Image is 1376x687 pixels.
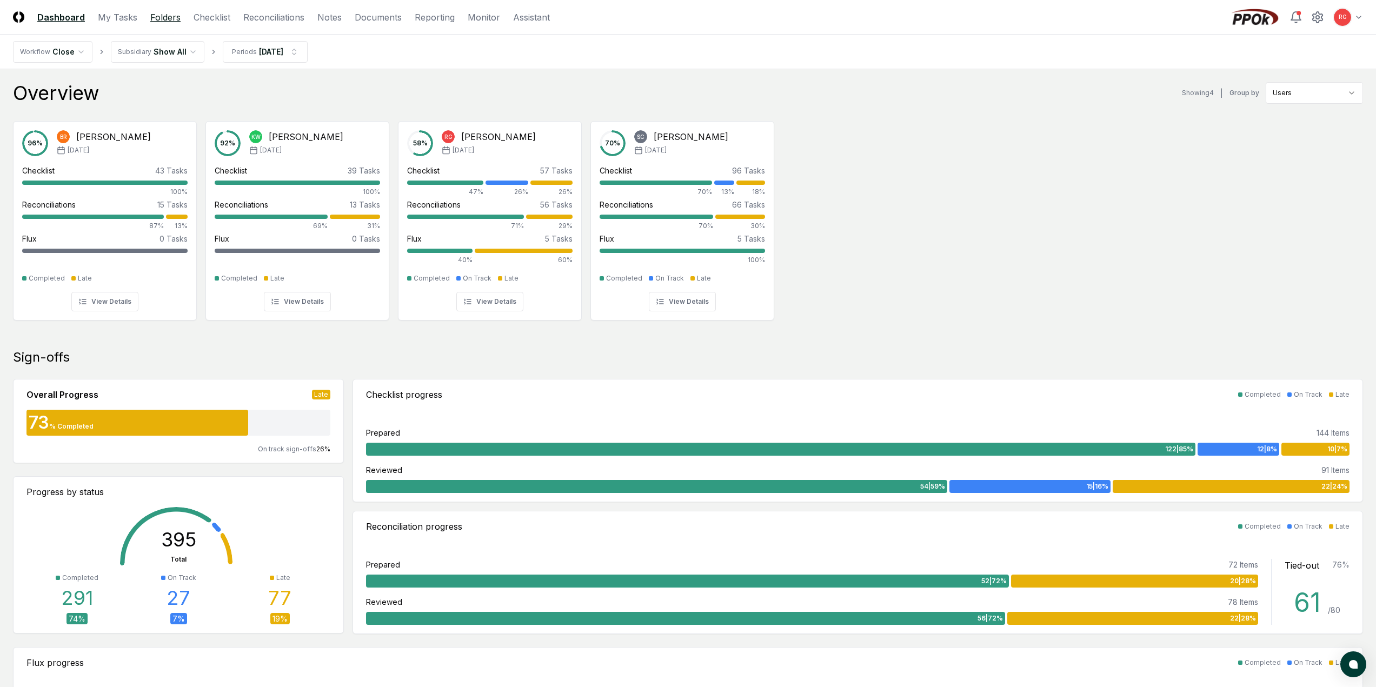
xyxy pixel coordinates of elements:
[1333,8,1352,27] button: RG
[276,573,290,583] div: Late
[415,11,455,24] a: Reporting
[22,221,164,231] div: 87%
[504,274,519,283] div: Late
[22,199,76,210] div: Reconciliations
[258,445,316,453] span: On track sign-offs
[600,233,614,244] div: Flux
[1257,444,1277,454] span: 12 | 8 %
[366,388,442,401] div: Checklist progress
[26,388,98,401] div: Overall Progress
[259,46,283,57] div: [DATE]
[62,573,98,583] div: Completed
[215,233,229,244] div: Flux
[243,11,304,24] a: Reconciliations
[398,112,582,321] a: 58%RG[PERSON_NAME][DATE]Checklist57 Tasks47%26%26%Reconciliations56 Tasks71%29%Flux5 Tasks40%60%C...
[269,130,343,143] div: [PERSON_NAME]
[414,274,450,283] div: Completed
[312,390,330,399] div: Late
[540,199,573,210] div: 56 Tasks
[1294,522,1322,531] div: On Track
[600,187,712,197] div: 70%
[1182,88,1214,98] div: Showing 4
[1228,596,1258,608] div: 78 Items
[61,587,93,609] div: 291
[13,112,197,321] a: 96%BR[PERSON_NAME][DATE]Checklist43 Tasks100%Reconciliations15 Tasks87%13%Flux0 TasksCompletedLat...
[366,596,402,608] div: Reviewed
[251,133,261,141] span: KW
[1332,559,1350,572] div: 76 %
[67,613,88,624] div: 74 %
[737,233,765,244] div: 5 Tasks
[444,133,453,141] span: RG
[118,47,151,57] div: Subsidiary
[22,187,188,197] div: 100%
[1229,9,1281,26] img: PPOk logo
[463,274,491,283] div: On Track
[732,165,765,176] div: 96 Tasks
[68,145,89,155] span: [DATE]
[76,130,151,143] div: [PERSON_NAME]
[215,221,328,231] div: 69%
[920,482,945,491] span: 54 | 59 %
[350,199,380,210] div: 13 Tasks
[26,414,49,431] div: 73
[366,520,462,533] div: Reconciliation progress
[215,165,247,176] div: Checklist
[453,145,474,155] span: [DATE]
[316,445,330,453] span: 26 %
[600,221,713,231] div: 70%
[1294,590,1328,616] div: 61
[1086,482,1108,491] span: 15 | 16 %
[150,11,181,24] a: Folders
[407,199,461,210] div: Reconciliations
[20,47,50,57] div: Workflow
[22,165,55,176] div: Checklist
[468,11,500,24] a: Monitor
[1230,613,1256,623] span: 22 | 28 %
[590,112,774,321] a: 70%SC[PERSON_NAME][DATE]Checklist96 Tasks70%13%18%Reconciliations66 Tasks70%30%Flux5 Tasks100%Com...
[526,221,573,231] div: 29%
[600,255,765,265] div: 100%
[1230,576,1256,586] span: 20 | 28 %
[366,427,400,438] div: Prepared
[355,11,402,24] a: Documents
[60,133,67,141] span: BR
[736,187,765,197] div: 18%
[223,41,308,63] button: Periods[DATE]
[407,255,473,265] div: 40%
[366,464,402,476] div: Reviewed
[232,47,257,57] div: Periods
[407,233,422,244] div: Flux
[981,576,1007,586] span: 52 | 72 %
[715,221,765,231] div: 30%
[486,187,528,197] div: 26%
[78,274,92,283] div: Late
[348,165,380,176] div: 39 Tasks
[194,11,230,24] a: Checklist
[317,11,342,24] a: Notes
[530,187,573,197] div: 26%
[26,485,330,498] div: Progress by status
[1327,444,1347,454] span: 10 | 7 %
[732,199,765,210] div: 66 Tasks
[157,199,188,210] div: 15 Tasks
[1245,522,1281,531] div: Completed
[714,187,734,197] div: 13%
[697,274,711,283] div: Late
[155,165,188,176] div: 43 Tasks
[268,587,291,609] div: 77
[545,233,573,244] div: 5 Tasks
[1317,427,1350,438] div: 144 Items
[366,559,400,570] div: Prepared
[26,656,84,669] div: Flux progress
[1220,88,1223,99] div: |
[1340,651,1366,677] button: atlas-launcher
[1245,390,1281,399] div: Completed
[407,187,483,197] div: 47%
[407,165,440,176] div: Checklist
[1321,464,1350,476] div: 91 Items
[1328,604,1340,616] div: / 80
[29,274,65,283] div: Completed
[1339,13,1347,21] span: RG
[637,133,644,141] span: SC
